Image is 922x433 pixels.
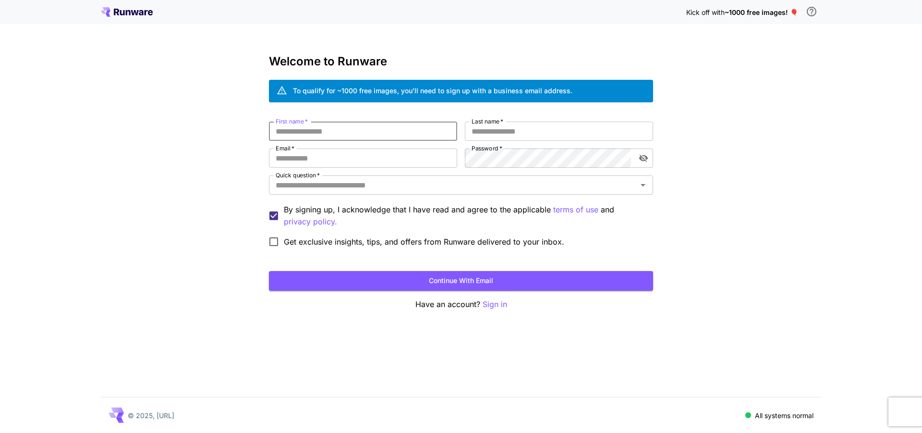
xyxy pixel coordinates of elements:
[276,117,308,125] label: First name
[755,410,813,421] p: All systems normal
[276,144,294,152] label: Email
[284,236,564,247] span: Get exclusive insights, tips, and offers from Runware delivered to your inbox.
[293,86,572,96] div: To qualify for ~1000 free images, you’ll need to sign up with a business email address.
[472,144,502,152] label: Password
[284,216,337,228] button: By signing up, I acknowledge that I have read and agree to the applicable terms of use and
[472,117,503,125] label: Last name
[725,8,798,16] span: ~1000 free images! 🎈
[802,2,821,21] button: In order to qualify for free credit, you need to sign up with a business email address and click ...
[284,204,645,228] p: By signing up, I acknowledge that I have read and agree to the applicable and
[269,55,653,68] h3: Welcome to Runware
[269,298,653,310] p: Have an account?
[635,149,652,167] button: toggle password visibility
[284,216,337,228] p: privacy policy.
[128,410,174,421] p: © 2025, [URL]
[269,271,653,291] button: Continue with email
[553,204,598,216] button: By signing up, I acknowledge that I have read and agree to the applicable and privacy policy.
[483,298,507,310] button: Sign in
[276,171,320,179] label: Quick question
[636,178,650,192] button: Open
[686,8,725,16] span: Kick off with
[553,204,598,216] p: terms of use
